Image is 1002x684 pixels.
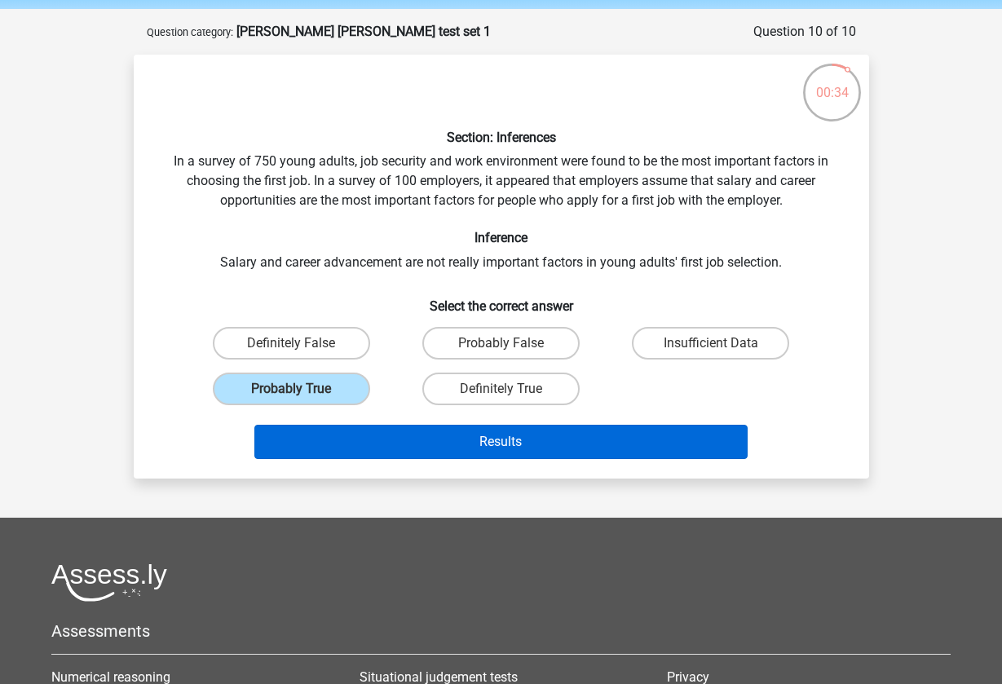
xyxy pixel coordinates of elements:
[160,230,843,245] h6: Inference
[160,285,843,314] h6: Select the correct answer
[422,373,580,405] label: Definitely True
[236,24,491,39] strong: [PERSON_NAME] [PERSON_NAME] test set 1
[51,621,951,641] h5: Assessments
[213,373,370,405] label: Probably True
[753,22,856,42] div: Question 10 of 10
[147,26,233,38] small: Question category:
[801,62,863,103] div: 00:34
[254,425,748,459] button: Results
[422,327,580,360] label: Probably False
[632,327,789,360] label: Insufficient Data
[160,130,843,145] h6: Section: Inferences
[51,563,167,602] img: Assessly logo
[213,327,370,360] label: Definitely False
[140,68,863,466] div: In a survey of 750 young adults, job security and work environment were found to be the most impo...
